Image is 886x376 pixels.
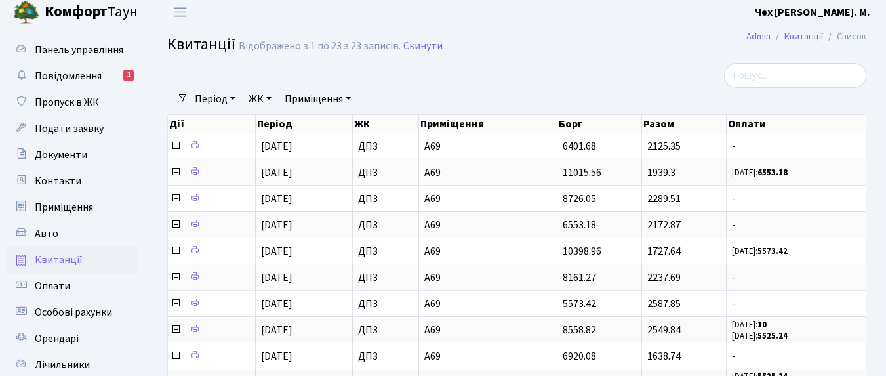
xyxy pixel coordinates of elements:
a: Повідомлення1 [7,63,138,89]
div: Відображено з 1 по 23 з 23 записів. [239,40,401,52]
a: Панель управління [7,37,138,63]
button: Переключити навігацію [164,1,197,23]
span: 6920.08 [563,349,596,364]
a: Особові рахунки [7,299,138,325]
span: 2549.84 [647,323,681,337]
span: - [732,272,860,283]
span: 10398.96 [563,244,601,259]
a: Авто [7,220,138,247]
a: Приміщення [7,194,138,220]
a: Подати заявку [7,115,138,142]
span: Панель управління [35,43,123,57]
th: Оплати [727,115,866,133]
span: - [732,194,860,204]
span: 11015.56 [563,165,601,180]
a: Орендарі [7,325,138,352]
a: Період [190,88,241,110]
b: 6553.18 [757,167,788,178]
span: 1638.74 [647,349,681,364]
span: [DATE] [261,270,292,285]
span: [DATE] [261,297,292,311]
th: ЖК [353,115,419,133]
span: ДП3 [358,299,413,309]
span: ДП3 [358,167,413,178]
span: А69 [424,351,552,362]
span: 6401.68 [563,139,596,154]
span: Квитанції [167,33,235,56]
small: [DATE]: [732,330,788,342]
span: А69 [424,141,552,152]
span: А69 [424,299,552,309]
span: А69 [424,246,552,257]
span: А69 [424,167,552,178]
span: Таун [45,1,138,24]
span: ДП3 [358,351,413,362]
a: Документи [7,142,138,168]
a: Приміщення [279,88,356,110]
span: ДП3 [358,272,413,283]
span: 6553.18 [563,218,596,232]
span: Оплати [35,279,70,293]
th: Разом [642,115,727,133]
th: Приміщення [419,115,557,133]
span: ДП3 [358,194,413,204]
span: Пропуск в ЖК [35,95,99,110]
span: 8161.27 [563,270,596,285]
span: 1939.3 [647,165,675,180]
span: Орендарі [35,331,79,346]
b: Комфорт [45,1,108,22]
span: Подати заявку [35,121,104,136]
span: 1727.64 [647,244,681,259]
span: 5573.42 [563,297,596,311]
span: Квитанції [35,253,83,267]
span: Контакти [35,174,81,188]
span: ДП3 [358,220,413,230]
small: [DATE]: [732,245,788,257]
span: - [732,351,860,362]
th: Борг [557,115,641,133]
a: Контакти [7,168,138,194]
span: 2237.69 [647,270,681,285]
a: Чех [PERSON_NAME]. М. [755,5,870,20]
span: ДП3 [358,246,413,257]
b: 10 [757,319,767,331]
small: [DATE]: [732,319,767,331]
span: 2587.85 [647,297,681,311]
b: 5525.24 [757,330,788,342]
span: 8726.05 [563,192,596,206]
input: Пошук... [724,63,866,88]
span: [DATE] [261,165,292,180]
a: Скинути [403,40,443,52]
span: А69 [424,194,552,204]
li: Список [823,30,866,44]
th: Дії [168,115,256,133]
span: [DATE] [261,139,292,154]
span: 2289.51 [647,192,681,206]
span: А69 [424,220,552,230]
span: - [732,141,860,152]
span: 2172.87 [647,218,681,232]
div: 1 [123,70,134,81]
span: ДП3 [358,325,413,335]
span: Повідомлення [35,69,102,83]
span: 8558.82 [563,323,596,337]
span: Приміщення [35,200,93,215]
span: А69 [424,272,552,283]
span: Документи [35,148,87,162]
b: 5573.42 [757,245,788,257]
span: Особові рахунки [35,305,112,320]
span: Лічильники [35,358,90,372]
small: [DATE]: [732,167,788,178]
a: Admin [746,30,771,43]
span: Авто [35,226,58,241]
span: [DATE] [261,244,292,259]
span: - [732,299,860,309]
span: - [732,220,860,230]
span: ДП3 [358,141,413,152]
span: [DATE] [261,323,292,337]
a: ЖК [243,88,277,110]
span: А69 [424,325,552,335]
a: Квитанції [7,247,138,273]
span: [DATE] [261,192,292,206]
